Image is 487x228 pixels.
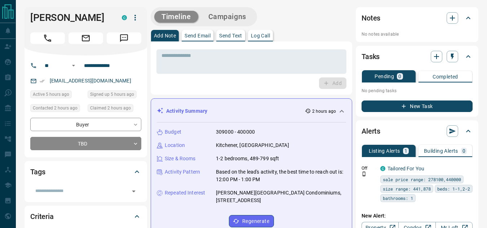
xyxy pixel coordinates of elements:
div: condos.ca [122,15,127,20]
p: Send Text [219,33,242,38]
p: 0 [398,74,401,79]
div: Sat Aug 16 2025 [30,104,84,114]
span: Active 5 hours ago [33,91,69,98]
p: Log Call [251,33,270,38]
svg: Push Notification Only [362,171,367,176]
div: Tasks [362,48,473,65]
span: Message [107,32,141,44]
h1: [PERSON_NAME] [30,12,111,23]
h2: Alerts [362,125,380,137]
p: 1 [404,148,407,153]
p: Listing Alerts [369,148,400,153]
svg: Email Verified [40,79,45,84]
div: Sat Aug 16 2025 [30,90,84,100]
div: Buyer [30,118,141,131]
div: TBD [30,137,141,150]
span: sale price range: 278100,440000 [383,176,461,183]
button: New Task [362,100,473,112]
button: Open [69,61,78,70]
p: No pending tasks [362,85,473,96]
span: beds: 1-1,2-2 [437,185,470,192]
p: No notes available [362,31,473,37]
a: [EMAIL_ADDRESS][DOMAIN_NAME] [50,78,131,84]
span: Signed up 5 hours ago [90,91,134,98]
h2: Tasks [362,51,380,62]
span: size range: 441,878 [383,185,431,192]
p: Off [362,165,376,171]
p: Pending [375,74,394,79]
p: Budget [165,128,181,136]
p: 309000 - 400000 [216,128,255,136]
p: Location [165,142,185,149]
div: Criteria [30,208,141,225]
span: Contacted 2 hours ago [33,104,78,112]
p: Send Email [185,33,211,38]
div: Sat Aug 16 2025 [88,90,141,100]
h2: Criteria [30,211,54,222]
p: Activity Summary [166,107,207,115]
div: Alerts [362,122,473,140]
a: Tailored For You [388,166,424,171]
div: Sat Aug 16 2025 [88,104,141,114]
div: Notes [362,9,473,27]
p: Repeated Interest [165,189,205,197]
p: Kitchener, [GEOGRAPHIC_DATA] [216,142,289,149]
button: Timeline [154,11,198,23]
p: New Alert: [362,212,473,220]
p: Activity Pattern [165,168,200,176]
h2: Notes [362,12,380,24]
p: Add Note [154,33,176,38]
p: Completed [433,74,458,79]
span: Call [30,32,65,44]
button: Regenerate [229,215,274,227]
p: Size & Rooms [165,155,196,162]
div: Activity Summary2 hours ago [157,104,346,118]
p: Building Alerts [424,148,458,153]
div: Tags [30,163,141,180]
p: [PERSON_NAME][GEOGRAPHIC_DATA] Condominiums, [STREET_ADDRESS] [216,189,346,204]
span: Email [68,32,103,44]
div: condos.ca [380,166,385,171]
p: 0 [462,148,465,153]
h2: Tags [30,166,45,178]
p: 1-2 bedrooms, 489-799 sqft [216,155,279,162]
span: bathrooms: 1 [383,195,413,202]
span: Claimed 2 hours ago [90,104,131,112]
p: Based on the lead's activity, the best time to reach out is: 12:00 PM - 1:00 PM [216,168,346,183]
p: 2 hours ago [312,108,336,115]
button: Campaigns [201,11,253,23]
button: Open [129,186,139,196]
